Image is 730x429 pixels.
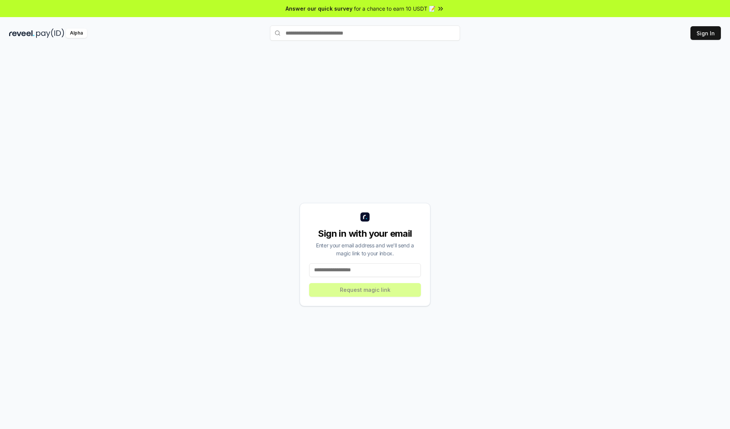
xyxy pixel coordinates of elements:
div: Sign in with your email [309,228,421,240]
div: Alpha [66,28,87,38]
img: pay_id [36,28,64,38]
img: reveel_dark [9,28,35,38]
img: logo_small [360,212,370,222]
span: Answer our quick survey [286,5,352,13]
span: for a chance to earn 10 USDT 📝 [354,5,435,13]
div: Enter your email address and we’ll send a magic link to your inbox. [309,241,421,257]
button: Sign In [690,26,721,40]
